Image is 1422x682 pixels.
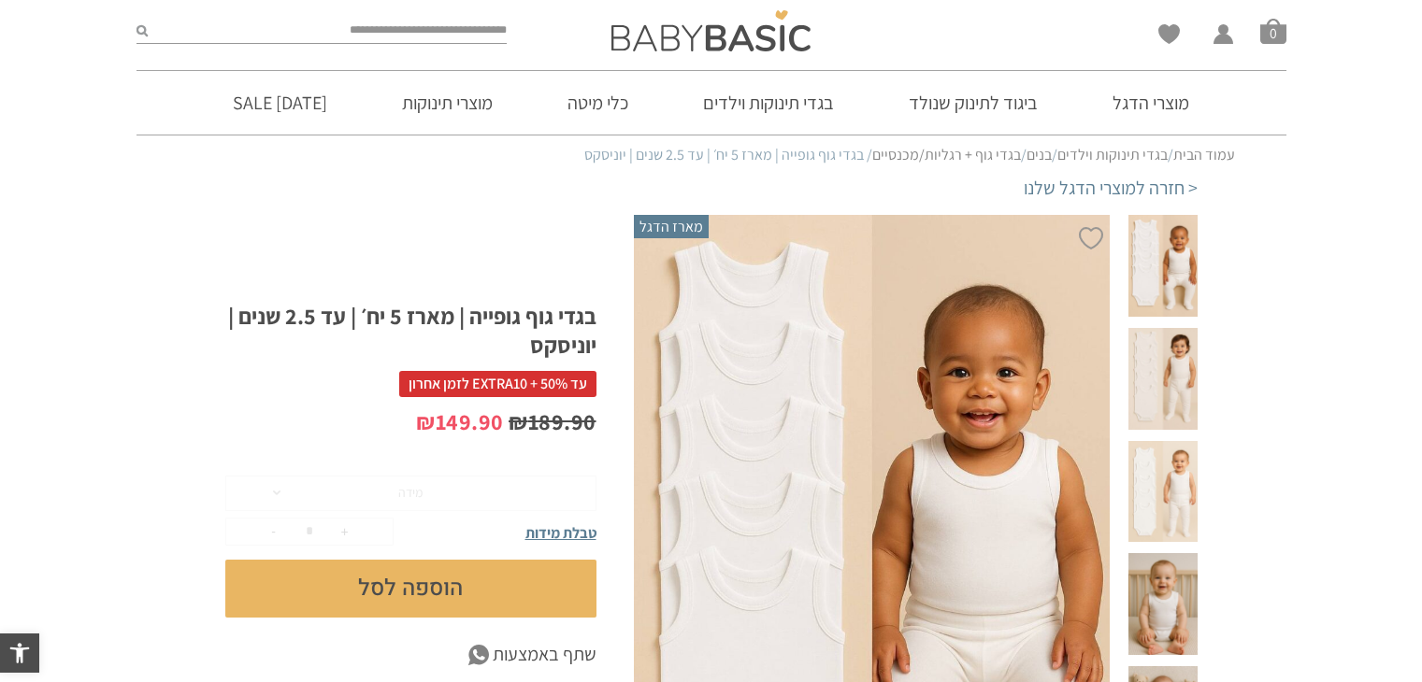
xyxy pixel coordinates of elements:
a: סל קניות0 [1260,18,1286,44]
bdi: 189.90 [509,406,596,436]
a: שתף באמצעות [225,641,596,669]
button: + [331,519,359,545]
nav: Breadcrumb [188,145,1235,165]
span: ₪ [416,406,436,436]
a: בגדי תינוקות וילדים [1057,145,1168,164]
a: עמוד הבית [1173,145,1235,164]
a: < חזרה למוצרי הדגל שלנו [1024,175,1198,201]
button: הוספה לסל [225,560,596,618]
span: מידה [398,484,423,501]
span: ₪ [509,406,528,436]
a: בגדי תינוקות וילדים [675,71,862,135]
button: - [260,519,288,545]
a: ביגוד לתינוק שנולד [881,71,1066,135]
a: בנים [1027,145,1052,164]
a: Wishlist [1158,24,1180,44]
a: בגדי גוף + רגליות/מכנסיים [872,145,1021,164]
input: כמות המוצר [291,519,328,545]
span: Wishlist [1158,24,1180,50]
a: כלי מיטה [539,71,656,135]
bdi: 149.90 [416,406,504,436]
span: מארז הדגל [634,215,709,237]
span: סל קניות [1260,18,1286,44]
a: מוצרי תינוקות [374,71,521,135]
a: [DATE] SALE [205,71,355,135]
span: עד 50% + EXTRA10 לזמן אחרון [399,371,596,397]
img: Baby Basic בגדי תינוקות וילדים אונליין [611,10,811,51]
h1: בגדי גוף גופייה | מארז 5 יח׳ | עד 2.5 שנים | יוניסקס [225,302,596,360]
span: שתף באמצעות [493,641,596,669]
span: טבלת מידות [525,523,596,543]
a: מוצרי הדגל [1084,71,1217,135]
